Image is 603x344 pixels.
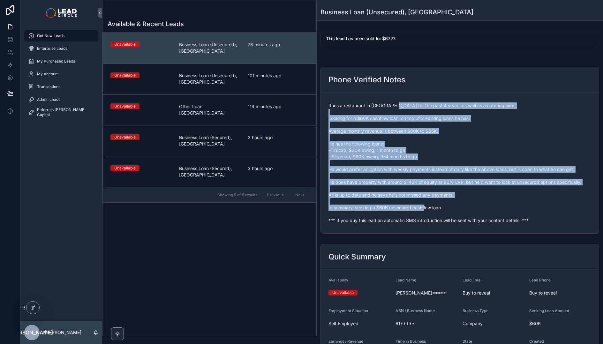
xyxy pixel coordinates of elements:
span: Get New Leads [37,33,64,38]
span: Showing 5 of 5 results [217,192,257,198]
h5: This lead has been sold for $67.77. [326,36,594,41]
span: Lead Email [463,278,482,282]
h2: Quick Summary [328,252,386,262]
span: Business Loan (Secured), [GEOGRAPHIC_DATA] [179,134,240,147]
span: 101 minutes ago [248,72,309,79]
span: Runs a restaurant in [GEOGRAPHIC_DATA] for the past 4 years, as well as a catering side. Looking ... [328,102,591,224]
h1: Business Loan (Unsecured), [GEOGRAPHIC_DATA] [320,8,473,17]
a: My Account [24,68,98,80]
span: ABN / Business Name [396,308,435,313]
h1: Available & Recent Leads [108,19,184,28]
a: My Purchased Leads [24,56,98,67]
div: scrollable content [20,26,102,126]
span: Other Loan, [GEOGRAPHIC_DATA] [179,103,240,116]
span: Business Type [463,308,488,313]
span: 3 hours ago [248,165,309,172]
div: Unavailable [114,41,136,47]
a: UnavailableBusiness Loan (Secured), [GEOGRAPHIC_DATA]3 hours ago [103,156,316,187]
h2: Phone Verified Notes [328,75,405,85]
span: Buy to reveal [463,290,524,296]
p: [PERSON_NAME] [45,329,81,336]
a: UnavailableBusiness Loan (Secured), [GEOGRAPHIC_DATA]2 hours ago [103,125,316,156]
span: 119 minutes ago [248,103,309,110]
a: UnavailableOther Loan, [GEOGRAPHIC_DATA]119 minutes ago [103,94,316,125]
a: Get New Leads [24,30,98,41]
span: [PERSON_NAME] [11,329,53,336]
span: Business Loan (Secured), [GEOGRAPHIC_DATA] [179,165,240,178]
span: Employment Situation [328,308,368,313]
div: Unavailable [114,134,136,140]
div: Unavailable [114,72,136,78]
div: Unavailable [114,165,136,171]
a: Enterprise Leads [24,43,98,54]
a: Referrals [PERSON_NAME] Capital [24,107,98,118]
span: 2 hours ago [248,134,309,141]
span: Self Employed [328,320,390,327]
span: State [463,339,472,344]
span: My Account [37,71,59,77]
a: UnavailableBusiness Loan (Unsecured), [GEOGRAPHIC_DATA]101 minutes ago [103,63,316,94]
span: Created [529,339,544,344]
img: App logo [46,8,76,18]
a: Admin Leads [24,94,98,105]
span: Business Loan (Unsecured), [GEOGRAPHIC_DATA] [179,41,240,54]
span: Business Loan (Unsecured), [GEOGRAPHIC_DATA] [179,72,240,85]
span: My Purchased Leads [37,59,75,64]
span: Seeking Loan Amount [529,308,569,313]
span: Company [463,320,524,327]
span: 78 minutes ago [248,41,309,48]
span: Lead Phone [529,278,551,282]
span: Time In Business [396,339,426,344]
span: Earnings / Revenue [328,339,363,344]
div: Unavailable [332,290,354,295]
a: Transactions [24,81,98,93]
span: Admin Leads [37,97,60,102]
span: Referrals [PERSON_NAME] Capital [37,107,92,117]
div: Unavailable [114,103,136,109]
span: Availability [328,278,348,282]
span: Buy to reveal [529,290,591,296]
span: Lead Name [396,278,416,282]
span: $60K [529,320,591,327]
a: UnavailableBusiness Loan (Unsecured), [GEOGRAPHIC_DATA]78 minutes ago [103,33,316,63]
span: Enterprise Leads [37,46,67,51]
span: Transactions [37,84,60,89]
